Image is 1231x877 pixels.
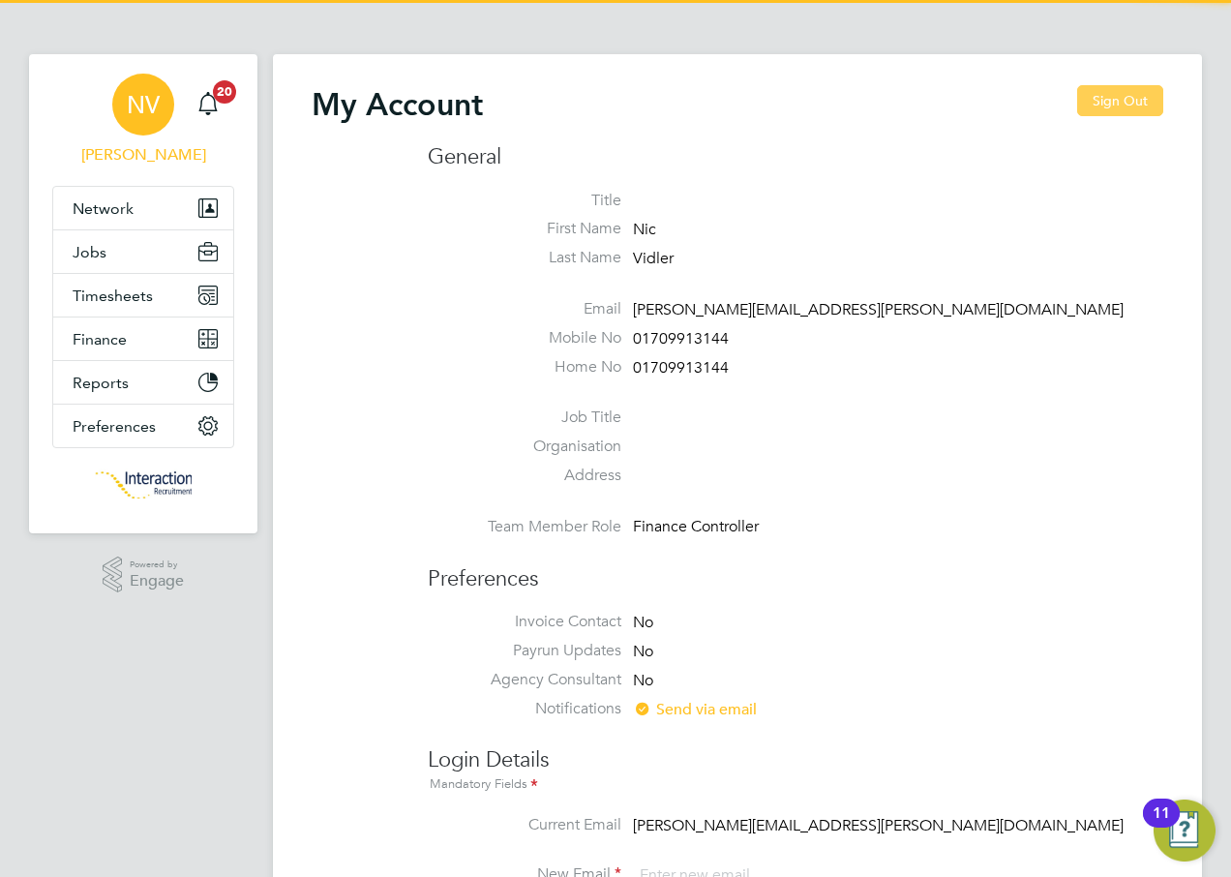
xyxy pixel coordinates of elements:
[127,92,160,117] span: NV
[1077,85,1163,116] button: Sign Out
[53,274,233,317] button: Timesheets
[53,405,233,447] button: Preferences
[73,417,156,436] span: Preferences
[428,466,621,486] label: Address
[312,85,483,124] h2: My Account
[73,243,106,261] span: Jobs
[428,357,621,378] label: Home No
[428,248,621,268] label: Last Name
[633,517,817,537] div: Finance Controller
[428,641,621,661] label: Payrun Updates
[428,408,621,428] label: Job Title
[53,361,233,404] button: Reports
[52,143,234,166] span: Nic Vidler
[633,329,729,348] span: 01709913144
[633,700,757,719] span: Send via email
[633,613,653,632] span: No
[73,199,134,218] span: Network
[189,74,227,136] a: 20
[633,249,674,268] span: Vidler
[633,358,729,378] span: 01709913144
[428,670,621,690] label: Agency Consultant
[428,299,621,319] label: Email
[633,816,1124,835] span: [PERSON_NAME][EMAIL_ADDRESS][PERSON_NAME][DOMAIN_NAME]
[1153,813,1170,838] div: 11
[53,187,233,229] button: Network
[428,612,621,632] label: Invoice Contact
[428,774,1163,796] div: Mandatory Fields
[428,328,621,348] label: Mobile No
[428,143,1163,171] h3: General
[633,671,653,690] span: No
[428,727,1163,796] h3: Login Details
[103,557,185,593] a: Powered byEngage
[428,699,621,719] label: Notifications
[73,374,129,392] span: Reports
[73,330,127,348] span: Finance
[428,191,621,211] label: Title
[428,517,621,537] label: Team Member Role
[1154,800,1216,862] button: Open Resource Center, 11 new notifications
[633,221,656,240] span: Nic
[428,437,621,457] label: Organisation
[73,287,153,305] span: Timesheets
[130,557,184,573] span: Powered by
[53,318,233,360] button: Finance
[633,642,653,661] span: No
[213,80,236,104] span: 20
[95,468,192,499] img: interactionrecruitment-logo-retina.png
[29,54,257,533] nav: Main navigation
[428,219,621,239] label: First Name
[428,546,1163,593] h3: Preferences
[428,815,621,835] label: Current Email
[52,74,234,166] a: NV[PERSON_NAME]
[52,468,234,499] a: Go to home page
[53,230,233,273] button: Jobs
[633,300,1124,319] span: [PERSON_NAME][EMAIL_ADDRESS][PERSON_NAME][DOMAIN_NAME]
[130,573,184,590] span: Engage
